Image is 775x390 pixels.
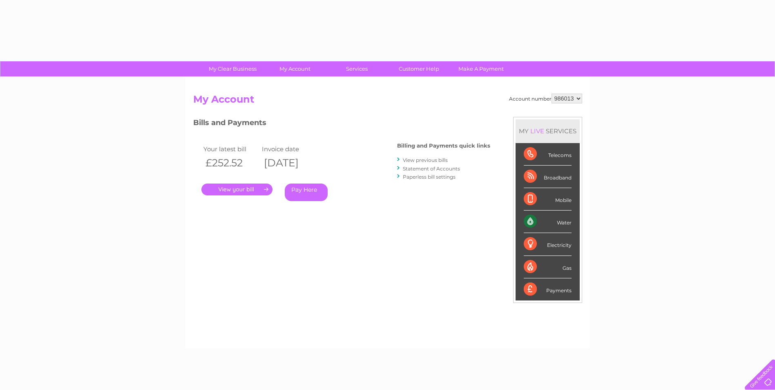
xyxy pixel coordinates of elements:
[524,211,572,233] div: Water
[397,143,490,149] h4: Billing and Payments quick links
[403,157,448,163] a: View previous bills
[524,143,572,166] div: Telecoms
[261,61,328,76] a: My Account
[403,174,456,180] a: Paperless bill settings
[260,155,319,171] th: [DATE]
[447,61,515,76] a: Make A Payment
[193,94,582,109] h2: My Account
[201,184,272,195] a: .
[323,61,391,76] a: Services
[524,188,572,211] div: Mobile
[509,94,582,103] div: Account number
[524,256,572,278] div: Gas
[260,143,319,155] td: Invoice date
[193,117,490,131] h3: Bills and Payments
[201,155,260,171] th: £252.52
[529,127,546,135] div: LIVE
[403,166,460,172] a: Statement of Accounts
[201,143,260,155] td: Your latest bill
[524,233,572,256] div: Electricity
[524,166,572,188] div: Broadband
[524,278,572,300] div: Payments
[385,61,453,76] a: Customer Help
[285,184,328,201] a: Pay Here
[199,61,266,76] a: My Clear Business
[516,119,580,143] div: MY SERVICES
